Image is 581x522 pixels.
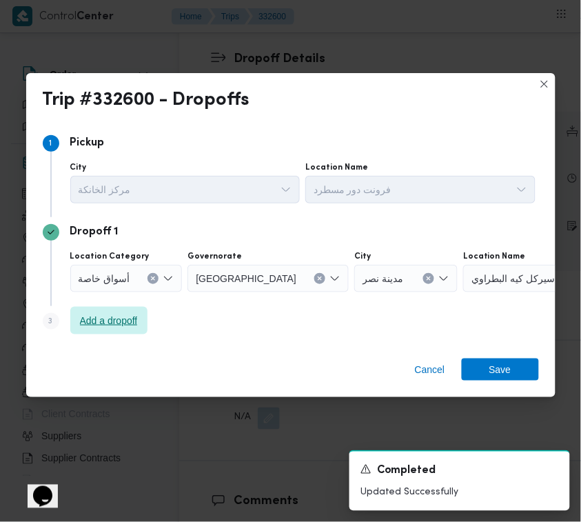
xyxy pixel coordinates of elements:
span: مركز الخانكة [79,181,131,197]
button: Save [462,359,539,381]
span: Save [489,359,511,381]
p: Pickup [70,135,105,152]
p: Dropoff 1 [70,224,119,241]
button: Open list of options [438,273,449,284]
button: Open list of options [516,184,527,195]
button: Open list of options [281,184,292,195]
span: مدينة نصر [363,270,403,285]
button: Open list of options [329,273,340,284]
iframe: chat widget [14,467,58,508]
span: 1 [50,139,52,148]
div: Trip #332600 - Dropoffs [43,90,250,112]
p: Updated Successfully [360,485,559,500]
button: Open list of options [163,273,174,284]
span: [GEOGRAPHIC_DATA] [196,270,296,285]
label: Location Name [305,162,368,173]
svg: Step 2 is complete [47,228,55,237]
button: Clear input [423,273,434,284]
span: سيركل كيه البطراوي [471,270,555,285]
div: Notification [360,463,559,480]
label: Governorate [187,251,242,262]
button: Add a dropoff [70,307,147,334]
span: أسواق خاصة [79,270,130,285]
label: City [354,251,371,262]
button: Closes this modal window [536,76,553,92]
span: Cancel [415,361,445,378]
span: Add a dropoff [80,312,138,329]
span: Completed [377,463,436,480]
button: Cancel [409,359,451,381]
label: City [70,162,87,173]
label: Location Category [70,251,150,262]
span: فرونت دور مسطرد [314,181,391,197]
label: Location Name [463,251,526,262]
button: Clear input [314,273,325,284]
span: 3 [49,317,53,325]
button: Clear input [147,273,159,284]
